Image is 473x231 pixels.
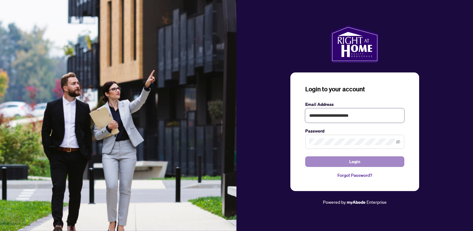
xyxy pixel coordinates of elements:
label: Password [305,128,404,134]
span: Login [349,157,360,167]
label: Email Address [305,101,404,108]
button: Login [305,156,404,167]
a: myAbode [347,199,366,206]
a: Forgot Password? [305,172,404,179]
span: Enterprise [367,199,387,205]
h3: Login to your account [305,85,404,94]
span: Powered by [323,199,346,205]
img: ma-logo [331,25,379,63]
span: eye-invisible [396,140,400,144]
